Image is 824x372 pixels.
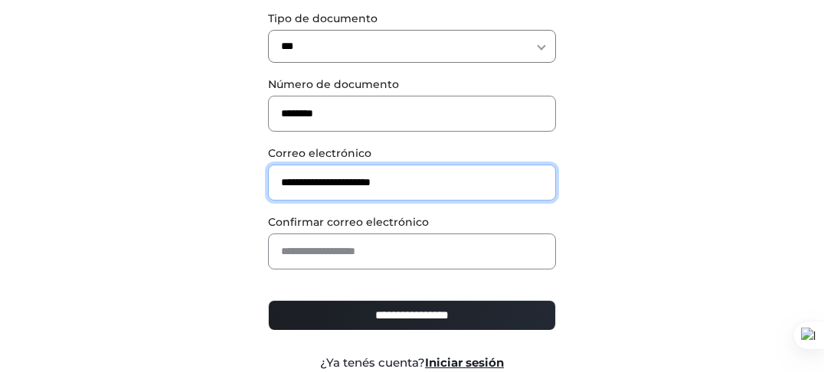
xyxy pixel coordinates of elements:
label: Número de documento [268,77,557,93]
div: ¿Ya tenés cuenta? [257,354,568,372]
a: Iniciar sesión [425,355,504,370]
label: Confirmar correo electrónico [268,214,557,230]
label: Correo electrónico [268,145,557,162]
label: Tipo de documento [268,11,557,27]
